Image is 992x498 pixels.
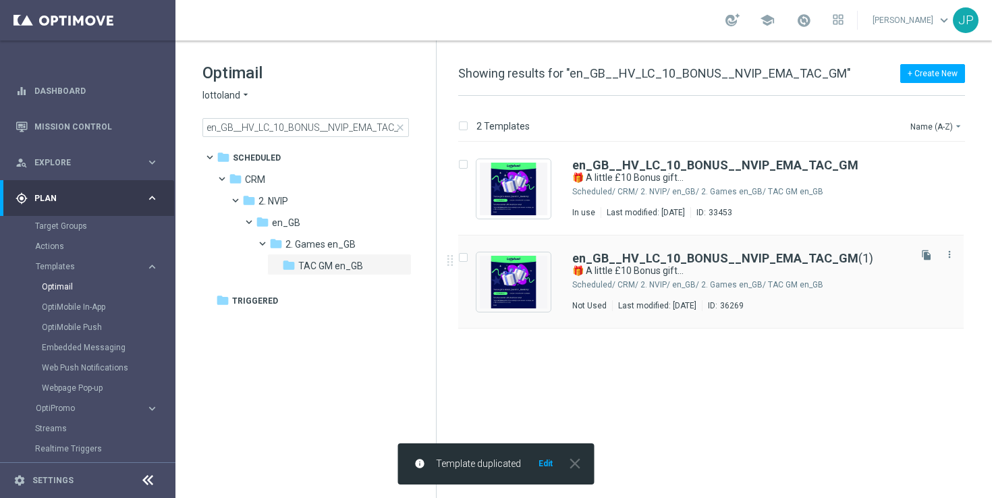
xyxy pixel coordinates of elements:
[572,159,858,171] a: en_GB__HV_LC_10_BONUS__NVIP_EMA_TAC_GM
[240,89,251,102] i: arrow_drop_down
[572,251,858,265] b: en_GB__HV_LC_10_BONUS__NVIP_EMA_TAC_GM
[36,262,132,271] span: Templates
[702,300,744,311] div: ID:
[35,423,140,434] a: Streams
[202,89,240,102] span: lottoland
[566,455,584,472] i: close
[256,215,269,229] i: folder
[42,337,174,358] div: Embedded Messaging
[572,186,615,197] div: Scheduled/
[900,64,965,83] button: + Create New
[217,150,230,164] i: folder
[458,66,851,80] span: Showing results for "en_GB__HV_LC_10_BONUS__NVIP_EMA_TAC_GM"
[258,195,288,207] span: 2. NVIP
[34,159,146,167] span: Explore
[202,89,251,102] button: lottoland arrow_drop_down
[35,241,140,252] a: Actions
[918,246,935,264] button: file_copy
[15,193,159,204] button: gps_fixed Plan keyboard_arrow_right
[480,256,547,308] img: 36269.jpeg
[42,378,174,398] div: Webpage Pop-up
[937,13,952,28] span: keyboard_arrow_down
[42,281,140,292] a: Optimail
[216,294,229,307] i: folder
[245,173,265,186] span: CRM
[613,300,702,311] div: Last modified: [DATE]
[953,121,964,132] i: arrow_drop_down
[16,192,28,204] i: gps_fixed
[16,192,146,204] div: Plan
[16,157,146,169] div: Explore
[617,279,907,290] div: Scheduled/CRM/2. NVIP/en_GB/2. Games en_GB/TAC GM en_GB
[16,73,159,109] div: Dashboard
[921,250,932,260] i: file_copy
[720,300,744,311] div: 36269
[269,237,283,250] i: folder
[572,279,615,290] div: Scheduled/
[35,439,174,459] div: Realtime Triggers
[690,207,732,218] div: ID:
[32,476,74,485] a: Settings
[42,302,140,312] a: OptiMobile In-App
[909,118,965,134] button: Name (A-Z)arrow_drop_down
[42,317,174,337] div: OptiMobile Push
[36,262,146,271] div: Templates
[272,217,300,229] span: en_GB
[572,158,858,172] b: en_GB__HV_LC_10_BONUS__NVIP_EMA_TAC_GM
[617,186,907,197] div: Scheduled/CRM/2. NVIP/en_GB/2. Games en_GB/TAC GM en_GB
[146,402,159,415] i: keyboard_arrow_right
[537,458,554,469] button: Edit
[16,85,28,97] i: equalizer
[445,142,989,236] div: Press SPACE to select this row.
[572,265,876,277] a: 🎁 A little £10 Bonus gift...
[232,295,278,307] span: Triggered
[601,207,690,218] div: Last modified: [DATE]
[282,258,296,272] i: folder
[202,118,409,137] input: Search Template
[35,256,174,398] div: Templates
[42,358,174,378] div: Web Push Notifications
[760,13,775,28] span: school
[572,171,876,184] a: 🎁 A little £10 Bonus gift...
[13,474,26,487] i: settings
[42,277,174,297] div: Optimail
[146,156,159,169] i: keyboard_arrow_right
[35,221,140,231] a: Target Groups
[34,194,146,202] span: Plan
[943,246,956,262] button: more_vert
[15,157,159,168] button: person_search Explore keyboard_arrow_right
[35,403,159,414] button: OptiPromo keyboard_arrow_right
[944,249,955,260] i: more_vert
[871,10,953,30] a: [PERSON_NAME]keyboard_arrow_down
[35,443,140,454] a: Realtime Triggers
[445,236,989,329] div: Press SPACE to select this row.
[572,207,595,218] div: In use
[35,418,174,439] div: Streams
[15,86,159,96] button: equalizer Dashboard
[16,157,28,169] i: person_search
[285,238,356,250] span: 2. Games en_GB
[34,109,159,144] a: Mission Control
[572,265,907,277] div: 🎁 A little £10 Bonus gift...
[953,7,979,33] div: JP
[42,342,140,353] a: Embedded Messaging
[242,194,256,207] i: folder
[36,404,146,412] div: OptiPromo
[572,171,907,184] div: 🎁 A little £10 Bonus gift...
[35,398,174,418] div: OptiPromo
[146,260,159,273] i: keyboard_arrow_right
[572,252,873,265] a: en_GB__HV_LC_10_BONUS__NVIP_EMA_TAC_GM(1)
[35,261,159,272] button: Templates keyboard_arrow_right
[202,62,409,84] h1: Optimail
[15,121,159,132] button: Mission Control
[34,73,159,109] a: Dashboard
[16,109,159,144] div: Mission Control
[42,362,140,373] a: Web Push Notifications
[146,192,159,204] i: keyboard_arrow_right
